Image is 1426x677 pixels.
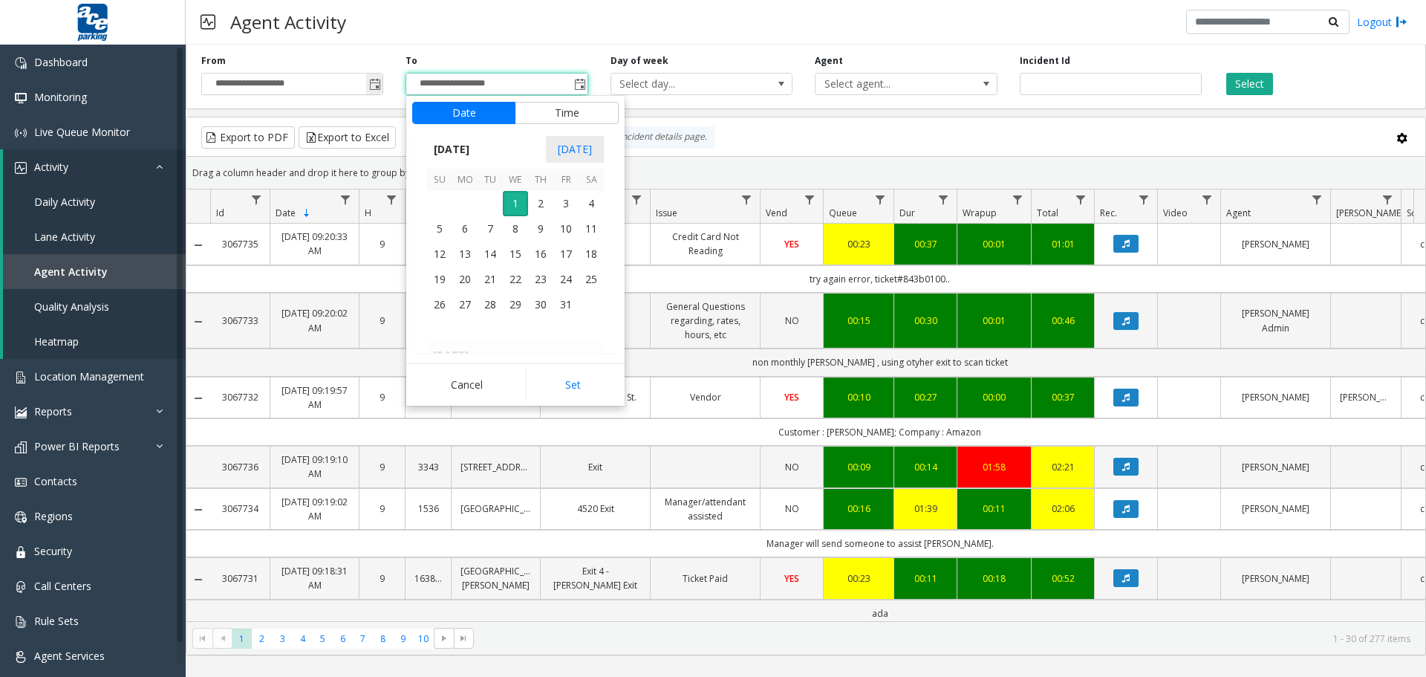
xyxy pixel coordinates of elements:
th: Th [528,169,553,192]
a: [PERSON_NAME] [1230,460,1321,474]
span: Vend [766,207,787,219]
span: Go to the next page [434,628,454,649]
a: Collapse Details [186,239,210,251]
a: 3067732 [219,390,261,404]
div: 00:23 [833,237,885,251]
label: To [406,54,417,68]
td: Thursday, October 16, 2025 [528,242,553,267]
td: Tuesday, October 21, 2025 [478,267,503,292]
a: YES [769,390,814,404]
span: Go to the last page [454,628,474,649]
span: NO [785,314,799,327]
a: 3067734 [219,502,261,516]
img: 'icon' [15,476,27,488]
td: Monday, October 27, 2025 [452,292,478,317]
a: [DATE] 09:19:10 AM [279,453,350,481]
label: From [201,54,226,68]
span: 3 [553,191,579,216]
span: Security [34,544,72,558]
td: Tuesday, October 7, 2025 [478,216,503,242]
span: 30 [528,292,553,317]
a: 3067733 [219,314,261,328]
span: Go to the next page [438,632,450,644]
a: Wrapup Filter Menu [1008,190,1028,210]
td: Monday, October 13, 2025 [452,242,478,267]
span: 21 [478,267,503,292]
span: Queue [829,207,857,219]
img: 'icon' [15,372,27,383]
img: pageIcon [201,4,215,40]
td: Thursday, October 9, 2025 [528,216,553,242]
a: Collapse Details [186,574,210,586]
span: 4 [579,191,604,216]
span: H [365,207,371,219]
a: 00:18 [966,571,1022,586]
span: 18 [579,242,604,267]
a: General Questions regarding, rates, hours, etc [660,299,751,343]
a: 01:39 [903,502,948,516]
span: [DATE] [427,138,476,161]
a: Lane Filter Menu [627,190,647,210]
span: YES [784,391,799,404]
span: 9 [528,216,553,242]
span: Dashboard [34,55,88,69]
span: [PERSON_NAME] [1336,207,1404,219]
a: Manager/attendant assisted [660,495,751,523]
td: Friday, October 24, 2025 [553,267,579,292]
td: Sunday, October 5, 2025 [427,216,452,242]
a: 00:11 [903,571,948,586]
span: 28 [478,292,503,317]
td: Saturday, October 25, 2025 [579,267,604,292]
div: 00:23 [833,571,885,586]
span: Page 3 [273,629,293,649]
a: YES [769,571,814,586]
span: 7 [478,216,503,242]
td: Thursday, October 30, 2025 [528,292,553,317]
td: Tuesday, October 14, 2025 [478,242,503,267]
a: 00:16 [833,502,885,516]
kendo-pager-info: 1 - 30 of 277 items [483,632,1410,645]
div: 00:37 [1041,390,1085,404]
span: Power BI Reports [34,439,120,453]
td: Saturday, October 4, 2025 [579,191,604,216]
span: Reports [34,404,72,418]
span: Date [276,207,296,219]
a: 9 [368,390,396,404]
a: Vend Filter Menu [800,190,820,210]
a: Vendor [660,390,751,404]
a: 9 [368,237,396,251]
span: Agent Services [34,649,105,663]
label: Agent [815,54,843,68]
label: Incident Id [1020,54,1070,68]
span: Regions [34,509,73,523]
a: Daily Activity [3,184,186,219]
span: Rule Sets [34,614,79,628]
a: Parker Filter Menu [1378,190,1398,210]
span: 31 [553,292,579,317]
div: 02:21 [1041,460,1085,474]
th: Su [427,169,452,192]
span: Page 4 [293,629,313,649]
button: Select [1226,73,1273,95]
a: 00:01 [966,314,1022,328]
span: Activity [34,160,68,174]
div: 00:10 [833,390,885,404]
div: 00:27 [903,390,948,404]
span: 12 [427,242,452,267]
a: [DATE] 09:18:31 AM [279,564,350,592]
a: 00:30 [903,314,948,328]
div: 00:15 [833,314,885,328]
td: Wednesday, October 8, 2025 [503,216,528,242]
td: Wednesday, October 15, 2025 [503,242,528,267]
span: Page 1 [232,629,252,649]
td: Friday, October 31, 2025 [553,292,579,317]
a: H Filter Menu [382,190,402,210]
a: [DATE] 09:19:57 AM [279,383,350,412]
a: 01:58 [966,460,1022,474]
a: 00:11 [966,502,1022,516]
span: 11 [579,216,604,242]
